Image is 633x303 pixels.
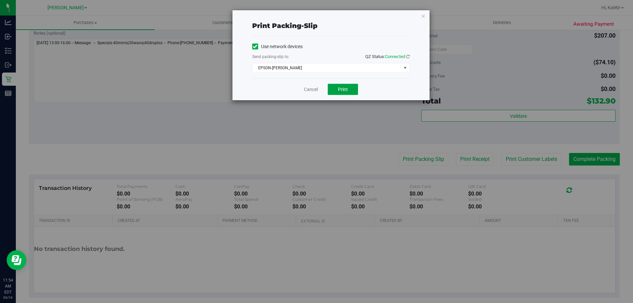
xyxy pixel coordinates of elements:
span: Connected [385,54,405,59]
span: Print packing-slip [252,22,317,30]
span: QZ Status: [365,54,410,59]
span: EPSON-[PERSON_NAME] [253,63,401,73]
span: select [401,63,409,73]
button: Print [328,84,358,95]
label: Send packing-slip to: [252,54,289,60]
label: Use network devices [252,43,303,50]
span: Print [338,87,348,92]
iframe: Resource center [7,250,26,270]
a: Cancel [304,86,318,93]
